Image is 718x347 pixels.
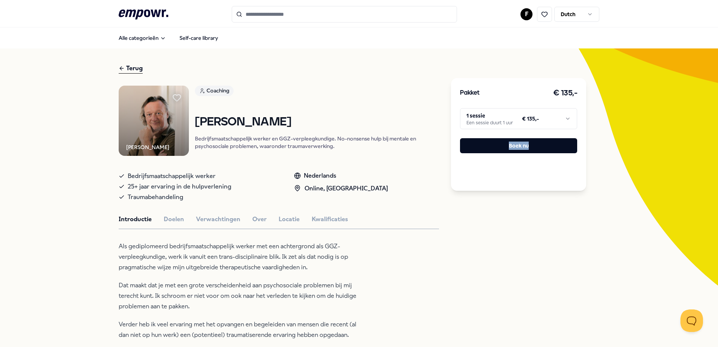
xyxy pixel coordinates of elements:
p: Als gediplomeerd bedrijfsmaatschappelijk werker met een achtergrond als GGZ-verpleegkundige, werk... [119,241,363,273]
div: Coaching [195,86,234,96]
div: Online, [GEOGRAPHIC_DATA] [294,184,388,193]
a: Coaching [195,86,439,99]
button: Introductie [119,214,152,224]
nav: Main [113,30,224,45]
p: Verder heb ik veel ervaring met het opvangen en begeleiden van mensen die recent (al dan niet op ... [119,319,363,340]
h3: € 135,- [553,87,578,99]
div: [PERSON_NAME] [126,143,169,151]
span: Bedrijfsmaatschappelijk werker [128,171,216,181]
button: Doelen [164,214,184,224]
img: Product Image [119,86,189,156]
h1: [PERSON_NAME] [195,116,439,129]
p: Bedrijfsmaatschappelijk werker en GGZ-verpleegkundige. No-nonsense hulp bij mentale en psychosoci... [195,135,439,150]
h3: Pakket [460,88,480,98]
button: Boek nu [460,138,577,153]
div: Terug [119,63,143,74]
input: Search for products, categories or subcategories [232,6,457,23]
button: Verwachtingen [196,214,240,224]
span: Traumabehandeling [128,192,183,202]
iframe: Help Scout Beacon - Open [680,309,703,332]
button: Over [252,214,267,224]
div: Nederlands [294,171,388,181]
button: Alle categorieën [113,30,172,45]
button: Kwalificaties [312,214,348,224]
button: F [520,8,532,20]
span: 25+ jaar ervaring in de hulpverlening [128,181,231,192]
button: Locatie [279,214,300,224]
p: Dat maakt dat je met een grote verscheidenheid aan psychosociale problemen bij mij terecht kunt. ... [119,280,363,312]
a: Self-care library [173,30,224,45]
